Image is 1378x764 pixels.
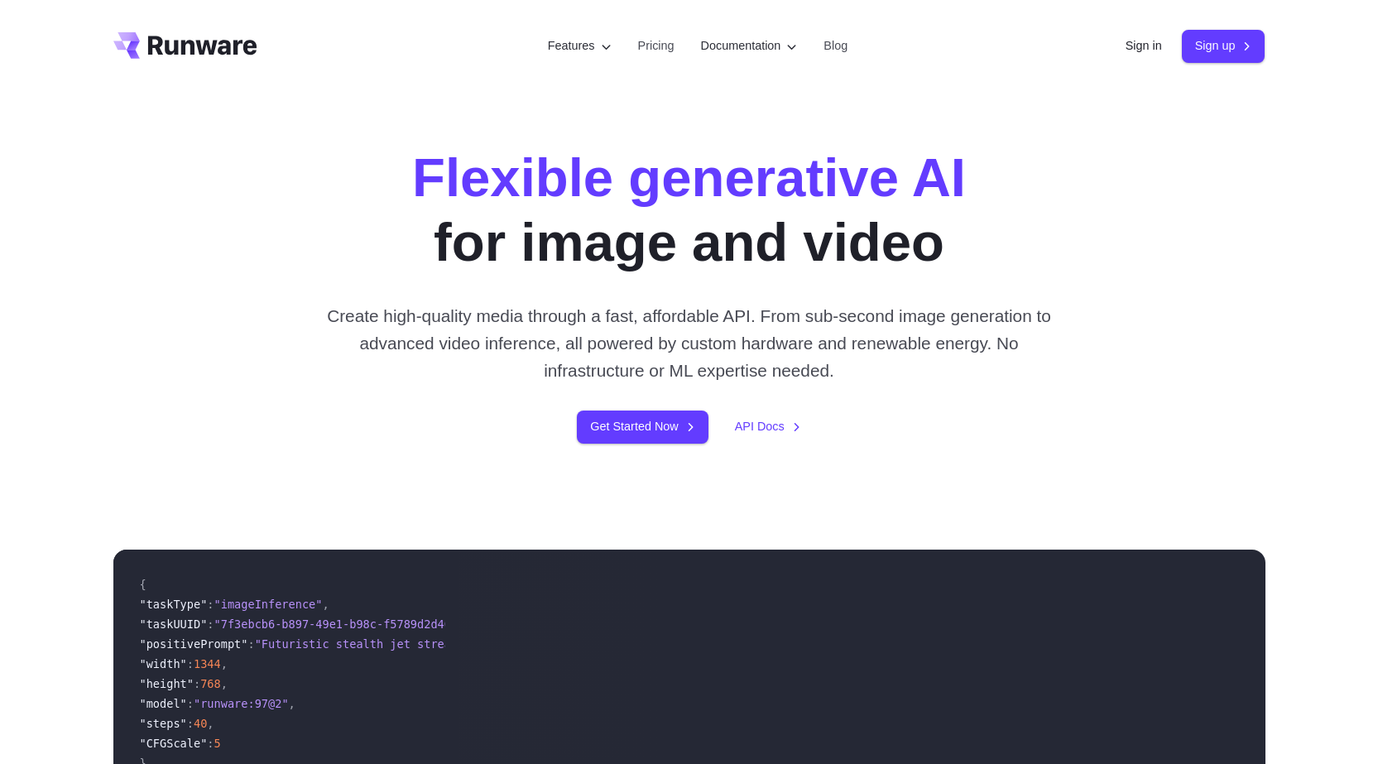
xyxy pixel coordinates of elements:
[140,598,208,611] span: "taskType"
[187,657,194,670] span: :
[140,617,208,631] span: "taskUUID"
[207,717,214,730] span: ,
[735,417,801,436] a: API Docs
[548,36,612,55] label: Features
[577,411,708,443] a: Get Started Now
[187,697,194,710] span: :
[140,578,146,591] span: {
[140,697,187,710] span: "model"
[194,697,289,710] span: "runware:97@2"
[221,677,228,690] span: ,
[289,697,295,710] span: ,
[200,677,221,690] span: 768
[113,32,257,59] a: Go to /
[412,146,966,276] h1: for image and video
[214,598,323,611] span: "imageInference"
[140,657,187,670] span: "width"
[207,598,214,611] span: :
[701,36,798,55] label: Documentation
[194,657,221,670] span: 1344
[207,737,214,750] span: :
[412,147,966,208] strong: Flexible generative AI
[823,36,847,55] a: Blog
[322,598,329,611] span: ,
[207,617,214,631] span: :
[214,617,472,631] span: "7f3ebcb6-b897-49e1-b98c-f5789d2d40d7"
[140,637,248,651] span: "positivePrompt"
[1182,30,1265,62] a: Sign up
[255,637,871,651] span: "Futuristic stealth jet streaking through a neon-lit cityscape with glowing purple exhaust"
[638,36,675,55] a: Pricing
[194,677,200,690] span: :
[247,637,254,651] span: :
[140,737,208,750] span: "CFGScale"
[1126,36,1162,55] a: Sign in
[320,302,1058,385] p: Create high-quality media through a fast, affordable API. From sub-second image generation to adv...
[214,737,221,750] span: 5
[140,717,187,730] span: "steps"
[221,657,228,670] span: ,
[187,717,194,730] span: :
[140,677,194,690] span: "height"
[194,717,207,730] span: 40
